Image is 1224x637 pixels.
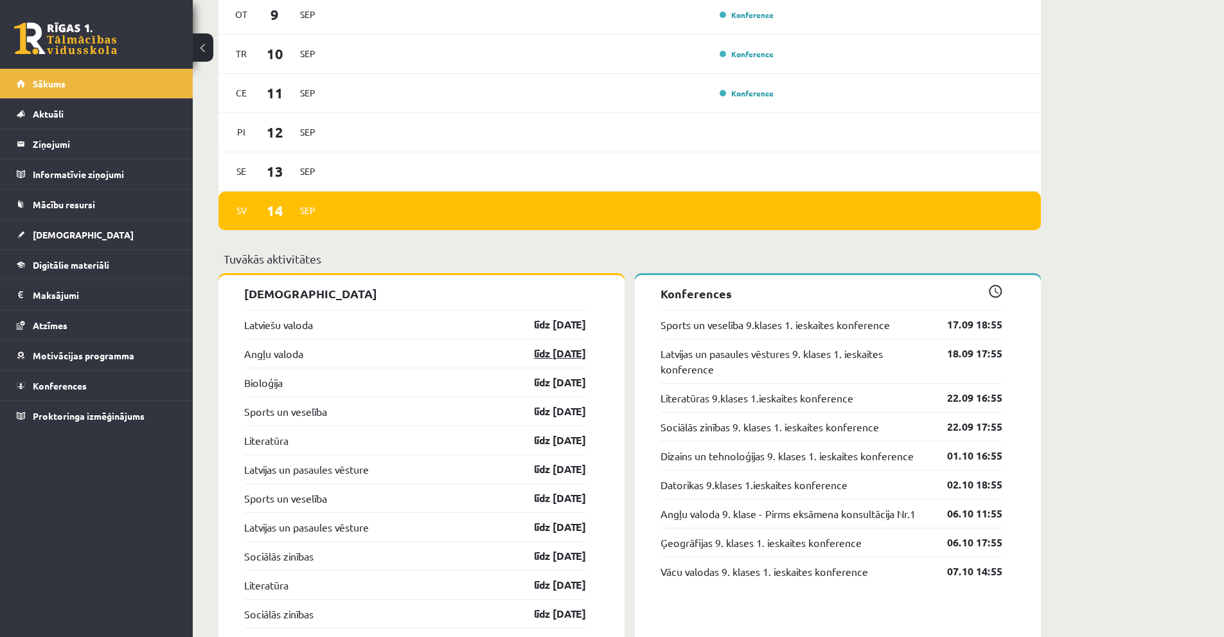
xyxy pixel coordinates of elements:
[928,448,1002,463] a: 01.10 16:55
[33,259,109,271] span: Digitālie materiāli
[928,535,1002,550] a: 06.10 17:55
[511,606,586,622] a: līdz [DATE]
[228,201,255,220] span: Sv
[294,122,321,142] span: Sep
[661,346,928,377] a: Latvijas un pasaules vēstures 9. klases 1. ieskaites konference
[33,280,177,310] legend: Maksājumi
[244,285,586,302] p: [DEMOGRAPHIC_DATA]
[17,310,177,340] a: Atzīmes
[255,4,295,25] span: 9
[17,99,177,129] a: Aktuāli
[511,317,586,332] a: līdz [DATE]
[17,280,177,310] a: Maksājumi
[255,161,295,182] span: 13
[17,69,177,98] a: Sākums
[720,49,774,59] a: Konference
[17,250,177,280] a: Digitālie materiāli
[33,108,64,120] span: Aktuāli
[928,390,1002,406] a: 22.09 16:55
[294,44,321,64] span: Sep
[255,200,295,221] span: 14
[294,201,321,220] span: Sep
[661,535,862,550] a: Ģeogrāfijas 9. klases 1. ieskaites konference
[661,506,916,521] a: Angļu valoda 9. klase - Pirms eksāmena konsultācija Nr.1
[511,404,586,419] a: līdz [DATE]
[511,548,586,564] a: līdz [DATE]
[661,477,847,492] a: Datorikas 9.klases 1.ieskaites konference
[720,88,774,98] a: Konference
[244,317,313,332] a: Latviešu valoda
[661,390,853,406] a: Literatūras 9.klases 1.ieskaites konference
[33,78,66,89] span: Sākums
[17,401,177,431] a: Proktoringa izmēģinājums
[244,346,303,361] a: Angļu valoda
[33,380,87,391] span: Konferences
[228,4,255,24] span: Ot
[244,490,327,506] a: Sports un veselība
[228,44,255,64] span: Tr
[244,462,369,477] a: Latvijas un pasaules vēsture
[244,519,369,535] a: Latvijas un pasaules vēsture
[17,159,177,189] a: Informatīvie ziņojumi
[511,577,586,593] a: līdz [DATE]
[33,199,95,210] span: Mācību resursi
[33,410,145,422] span: Proktoringa izmēģinājums
[928,317,1002,332] a: 17.09 18:55
[511,462,586,477] a: līdz [DATE]
[17,220,177,249] a: [DEMOGRAPHIC_DATA]
[33,129,177,159] legend: Ziņojumi
[228,122,255,142] span: Pi
[228,83,255,103] span: Ce
[511,375,586,390] a: līdz [DATE]
[14,22,117,55] a: Rīgas 1. Tālmācības vidusskola
[720,10,774,20] a: Konference
[17,129,177,159] a: Ziņojumi
[244,606,314,622] a: Sociālās zinības
[511,490,586,506] a: līdz [DATE]
[244,433,288,448] a: Literatūra
[928,419,1002,435] a: 22.09 17:55
[294,4,321,24] span: Sep
[17,190,177,219] a: Mācību resursi
[255,82,295,103] span: 11
[928,564,1002,579] a: 07.10 14:55
[511,433,586,448] a: līdz [DATE]
[244,548,314,564] a: Sociālās zinības
[661,448,914,463] a: Dizains un tehnoloģijas 9. klases 1. ieskaites konference
[255,43,295,64] span: 10
[661,317,890,332] a: Sports un veselība 9.klases 1. ieskaites konference
[17,341,177,370] a: Motivācijas programma
[244,375,283,390] a: Bioloģija
[244,404,327,419] a: Sports un veselība
[33,319,67,331] span: Atzīmes
[511,519,586,535] a: līdz [DATE]
[928,506,1002,521] a: 06.10 11:55
[224,250,1036,267] p: Tuvākās aktivitātes
[294,161,321,181] span: Sep
[33,159,177,189] legend: Informatīvie ziņojumi
[511,346,586,361] a: līdz [DATE]
[928,477,1002,492] a: 02.10 18:55
[228,161,255,181] span: Se
[17,371,177,400] a: Konferences
[661,419,879,435] a: Sociālās zinības 9. klases 1. ieskaites konference
[661,285,1002,302] p: Konferences
[33,350,134,361] span: Motivācijas programma
[244,577,288,593] a: Literatūra
[294,83,321,103] span: Sep
[33,229,134,240] span: [DEMOGRAPHIC_DATA]
[255,121,295,143] span: 12
[928,346,1002,361] a: 18.09 17:55
[661,564,868,579] a: Vācu valodas 9. klases 1. ieskaites konference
